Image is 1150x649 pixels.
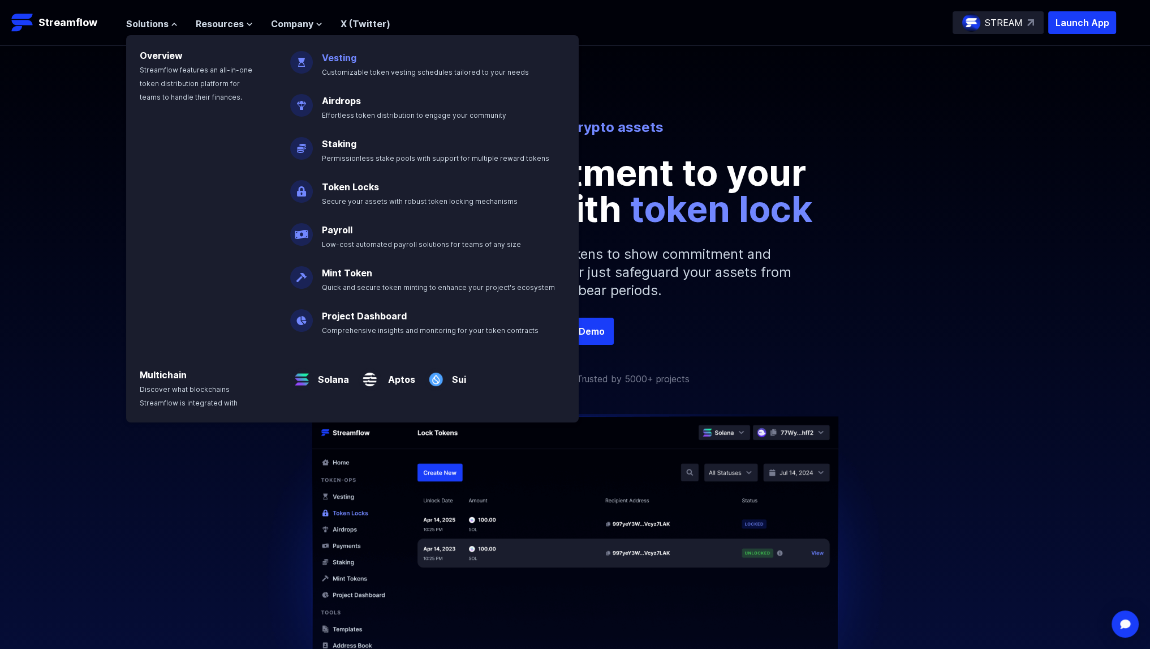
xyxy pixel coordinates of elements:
[290,300,313,332] img: Project Dashboard
[358,359,381,391] img: Aptos
[985,16,1023,29] p: STREAM
[1112,610,1139,638] div: Open Intercom Messenger
[140,66,252,101] span: Streamflow features an all-in-one token distribution platform for teams to handle their finances.
[11,11,115,34] a: Streamflow
[322,138,356,150] a: Staking
[322,181,379,193] a: Token Locks
[322,111,506,119] span: Effortless token distribution to engage your community
[196,17,253,31] button: Resources
[140,50,183,61] a: Overview
[447,364,466,386] a: Sui
[290,214,313,246] img: Payroll
[1048,11,1116,34] button: Launch App
[313,364,349,386] a: Solana
[424,359,447,391] img: Sui
[290,42,313,74] img: Vesting
[126,17,169,31] span: Solutions
[11,11,34,34] img: Streamflow Logo
[381,364,415,386] a: Aptos
[290,85,313,117] img: Airdrops
[140,385,238,407] span: Discover what blockchains Streamflow is integrated with
[576,372,690,386] p: Trusted by 5000+ projects
[290,171,313,203] img: Token Locks
[271,17,322,31] button: Company
[322,310,407,322] a: Project Dashboard
[1027,19,1034,26] img: top-right-arrow.svg
[290,257,313,289] img: Mint Token
[322,267,372,279] a: Mint Token
[322,326,539,335] span: Comprehensive insights and monitoring for your token contracts
[341,18,390,29] a: X (Twitter)
[126,17,178,31] button: Solutions
[290,359,313,391] img: Solana
[290,128,313,160] img: Staking
[962,14,980,32] img: streamflow-logo-circle.png
[322,224,352,236] a: Payroll
[322,283,555,292] span: Quick and secure token minting to enhance your project's ecosystem
[322,154,549,163] span: Permissionless stake pools with support for multiple reward tokens
[630,187,813,230] span: token lock
[322,68,529,76] span: Customizable token vesting schedules tailored to your needs
[38,15,97,31] p: Streamflow
[953,11,1044,34] a: STREAM
[196,17,244,31] span: Resources
[271,17,313,31] span: Company
[322,240,521,249] span: Low-cost automated payroll solutions for teams of any size
[322,95,361,106] a: Airdrops
[322,52,356,63] a: Vesting
[140,369,187,381] a: Multichain
[322,197,518,206] span: Secure your assets with robust token locking mechanisms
